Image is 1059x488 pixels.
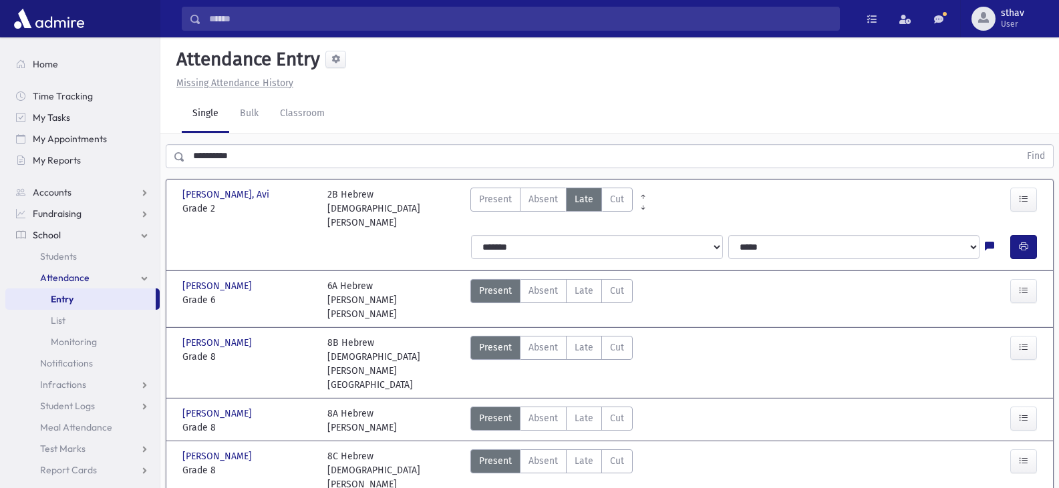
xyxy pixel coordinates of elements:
[40,379,86,391] span: Infractions
[327,336,459,392] div: 8B Hebrew [DEMOGRAPHIC_DATA][PERSON_NAME][GEOGRAPHIC_DATA]
[5,246,160,267] a: Students
[269,95,335,133] a: Classroom
[171,48,320,71] h5: Attendance Entry
[327,407,397,435] div: 8A Hebrew [PERSON_NAME]
[182,407,255,421] span: [PERSON_NAME]
[33,133,107,145] span: My Appointments
[201,7,839,31] input: Search
[528,411,558,425] span: Absent
[610,454,624,468] span: Cut
[5,352,160,374] a: Notifications
[182,350,314,364] span: Grade 8
[182,463,314,477] span: Grade 8
[575,411,593,425] span: Late
[575,340,593,354] span: Late
[5,438,160,459] a: Test Marks
[182,449,255,463] span: [PERSON_NAME]
[5,267,160,288] a: Attendance
[5,395,160,417] a: Student Logs
[33,58,58,70] span: Home
[182,279,255,293] span: [PERSON_NAME]
[1019,145,1053,168] button: Find
[479,284,512,298] span: Present
[33,229,61,241] span: School
[51,336,97,348] span: Monitoring
[5,417,160,438] a: Meal Attendance
[33,208,82,220] span: Fundraising
[33,186,71,198] span: Accounts
[610,192,624,206] span: Cut
[40,272,90,284] span: Attendance
[479,340,512,354] span: Present
[51,293,73,305] span: Entry
[470,336,633,392] div: AttTypes
[5,53,160,75] a: Home
[610,411,624,425] span: Cut
[575,454,593,468] span: Late
[479,192,512,206] span: Present
[182,95,229,133] a: Single
[528,192,558,206] span: Absent
[171,77,293,89] a: Missing Attendance History
[470,407,633,435] div: AttTypes
[575,284,593,298] span: Late
[327,188,459,230] div: 2B Hebrew [DEMOGRAPHIC_DATA][PERSON_NAME]
[528,340,558,354] span: Absent
[610,284,624,298] span: Cut
[5,374,160,395] a: Infractions
[5,150,160,171] a: My Reports
[176,77,293,89] u: Missing Attendance History
[229,95,269,133] a: Bulk
[479,411,512,425] span: Present
[51,314,65,326] span: List
[40,464,97,476] span: Report Cards
[182,293,314,307] span: Grade 6
[33,154,81,166] span: My Reports
[5,107,160,128] a: My Tasks
[5,203,160,224] a: Fundraising
[5,224,160,246] a: School
[5,85,160,107] a: Time Tracking
[1001,19,1024,29] span: User
[182,202,314,216] span: Grade 2
[40,443,86,455] span: Test Marks
[610,340,624,354] span: Cut
[40,357,93,369] span: Notifications
[528,454,558,468] span: Absent
[182,421,314,435] span: Grade 8
[5,331,160,352] a: Monitoring
[40,400,95,412] span: Student Logs
[40,250,77,262] span: Students
[5,459,160,481] a: Report Cards
[5,288,156,310] a: Entry
[33,90,93,102] span: Time Tracking
[182,188,272,202] span: [PERSON_NAME], Avi
[575,192,593,206] span: Late
[470,188,633,230] div: AttTypes
[182,336,255,350] span: [PERSON_NAME]
[33,111,70,124] span: My Tasks
[528,284,558,298] span: Absent
[470,279,633,321] div: AttTypes
[5,128,160,150] a: My Appointments
[5,310,160,331] a: List
[1001,8,1024,19] span: sthav
[479,454,512,468] span: Present
[40,421,112,433] span: Meal Attendance
[5,182,160,203] a: Accounts
[11,5,88,32] img: AdmirePro
[327,279,459,321] div: 6A Hebrew [PERSON_NAME] [PERSON_NAME]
